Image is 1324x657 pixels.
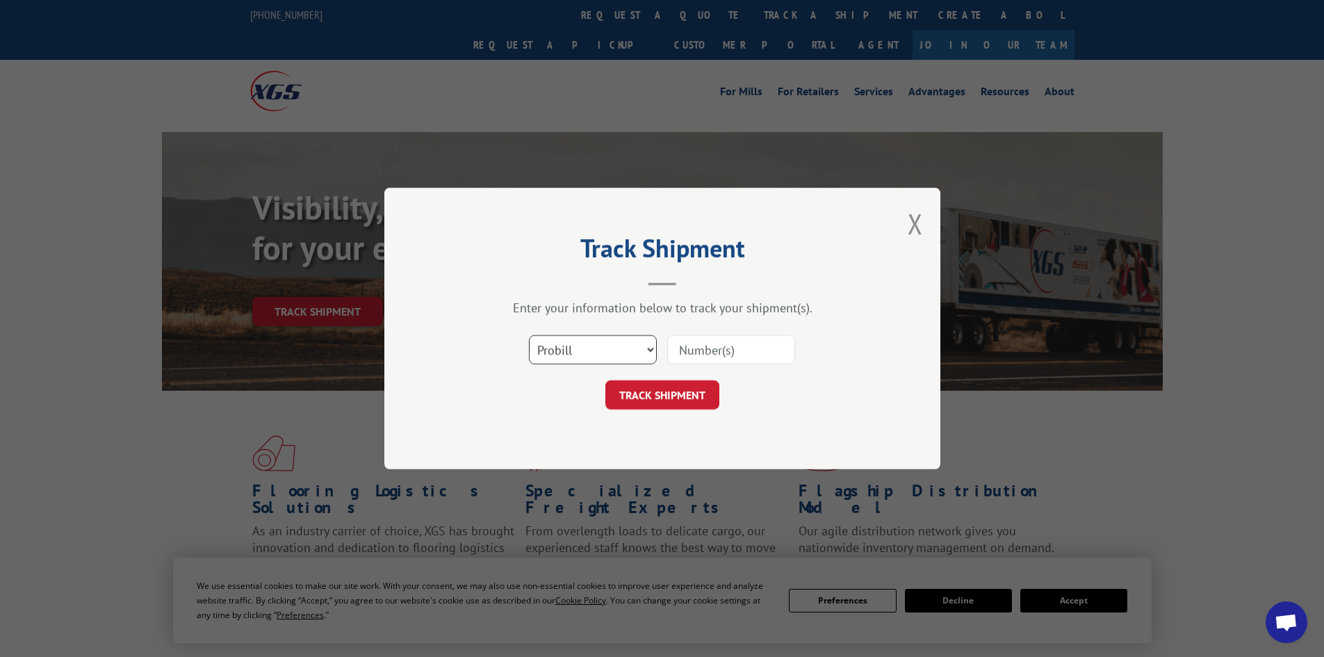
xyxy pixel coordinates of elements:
button: TRACK SHIPMENT [605,380,719,409]
h2: Track Shipment [454,238,871,265]
div: Enter your information below to track your shipment(s). [454,300,871,316]
input: Number(s) [667,335,795,364]
button: Close modal [908,205,923,242]
div: Open chat [1266,601,1307,643]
